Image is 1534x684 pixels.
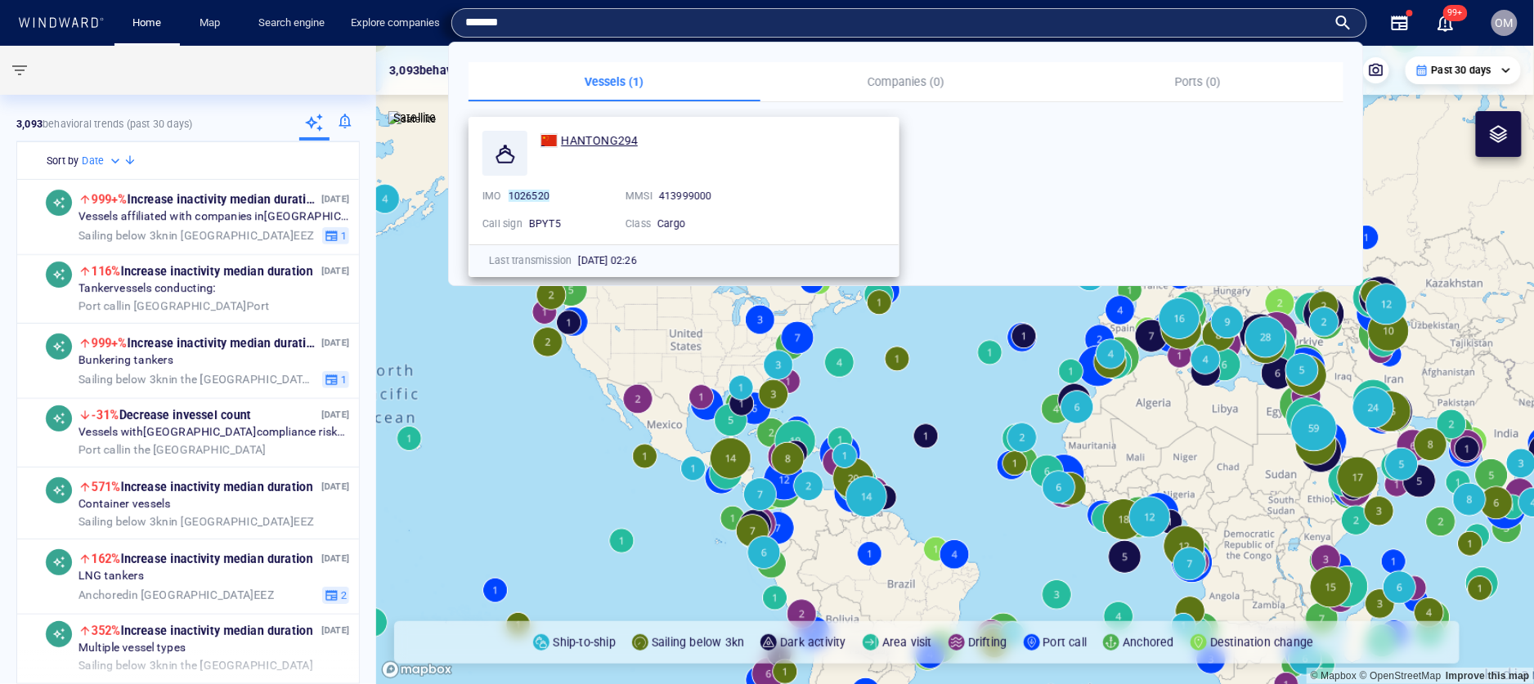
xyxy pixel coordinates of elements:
p: Anchored [1123,633,1174,652]
span: Vessels affiliated with companies in [GEOGRAPHIC_DATA] [78,209,349,224]
span: 999+% [92,337,128,350]
span: 999+% [92,193,128,206]
span: Increase in activity median duration [92,337,320,350]
div: Past 30 days [1415,63,1511,78]
p: Dark activity [780,633,846,652]
span: in [GEOGRAPHIC_DATA] Port [78,298,270,313]
p: Drifting [968,633,1007,652]
h6: Sort by [47,153,78,169]
p: Class [626,217,651,231]
mark: 1026520 [509,190,549,202]
p: Ports (0) [1061,72,1334,92]
span: HANTONG294 [561,134,638,147]
div: Cargo [657,217,756,231]
span: -31% [92,409,119,422]
button: OM [1488,7,1521,39]
a: Search engine [252,9,331,38]
p: Past 30 days [1432,63,1491,78]
span: Bunkering tankers [78,353,173,368]
span: Sailing below 3kn [78,372,168,385]
button: Map [186,9,239,38]
span: 413999000 [659,190,712,202]
span: in [GEOGRAPHIC_DATA] EEZ [78,228,314,243]
div: Notification center [1436,13,1456,33]
span: Increase in activity median duration [92,481,313,494]
p: behavioral trends (Past 30 days) [16,117,192,132]
p: Companies (0) [770,72,1043,92]
a: Home [127,9,168,38]
span: Multiple vessel types [78,641,186,655]
a: Map [193,9,232,38]
span: 1 [339,228,347,243]
a: 99+ [1433,10,1459,36]
span: in [GEOGRAPHIC_DATA] EEZ [78,588,274,602]
span: [DATE] 02:26 [578,254,636,266]
span: BPYT5 [529,217,561,230]
span: Increase in activity median duration [92,552,313,566]
span: Sailing below 3kn [78,514,168,527]
p: Vessels (1) [478,72,751,92]
span: Decrease in vessel count [92,409,251,422]
a: Map feedback [1446,670,1530,682]
span: in the [GEOGRAPHIC_DATA] [78,442,267,457]
button: 1 [322,370,349,388]
a: OpenStreetMap [1360,670,1442,682]
button: 2 [322,586,349,604]
button: Home [121,9,173,38]
p: [DATE] [322,335,349,351]
span: Increase in activity median duration [92,624,313,637]
p: Port call [1043,633,1088,652]
a: Mapbox [1311,670,1357,682]
h6: Date [82,153,104,169]
span: OM [1496,16,1514,29]
iframe: Chat [1464,610,1522,672]
a: Explore companies [344,9,446,38]
span: 99+ [1443,5,1468,21]
img: satellite [388,111,437,127]
a: HANTONG294 [540,131,638,150]
p: [DATE] [322,479,349,494]
span: in the [GEOGRAPHIC_DATA] Strait [78,372,316,387]
span: Increase in activity median duration [92,265,313,278]
p: Destination change [1210,633,1314,652]
p: [DATE] [322,407,349,422]
p: [DATE] [322,623,349,638]
p: Ship-to-ship [553,633,615,652]
p: IMO [482,189,502,203]
span: in [GEOGRAPHIC_DATA] EEZ [78,514,314,529]
p: 3,093 behavioral trends insights [389,60,561,80]
span: Tanker vessels conducting: [78,281,216,296]
p: Sailing below 3kn [652,633,744,652]
span: Anchored [78,588,129,601]
span: Sailing below 3kn [78,228,168,241]
span: Port call [78,298,122,311]
span: 1 [339,372,347,387]
span: Increase in activity median duration [92,193,320,206]
a: Mapbox logo [381,660,453,679]
p: Satellite [393,108,437,127]
span: Port call [78,442,122,455]
span: 571% [92,481,121,494]
span: Vessels with [GEOGRAPHIC_DATA] compliance risks conducting: [78,425,349,440]
p: Area visit [882,633,932,652]
p: [DATE] [322,551,349,566]
span: 162% [92,552,121,566]
strong: 3,093 [16,118,43,130]
button: 99+ [1436,13,1456,33]
div: Date [82,153,123,169]
p: [DATE] [322,191,349,207]
span: 2 [339,588,347,602]
p: Last transmission [489,253,572,268]
p: MMSI [626,189,653,203]
button: 1 [322,226,349,244]
p: [DATE] [322,263,349,279]
span: LNG tankers [78,569,144,583]
span: Container vessels [78,497,170,512]
span: 116% [92,265,121,278]
span: 352% [92,624,121,637]
p: Call sign [482,217,523,231]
